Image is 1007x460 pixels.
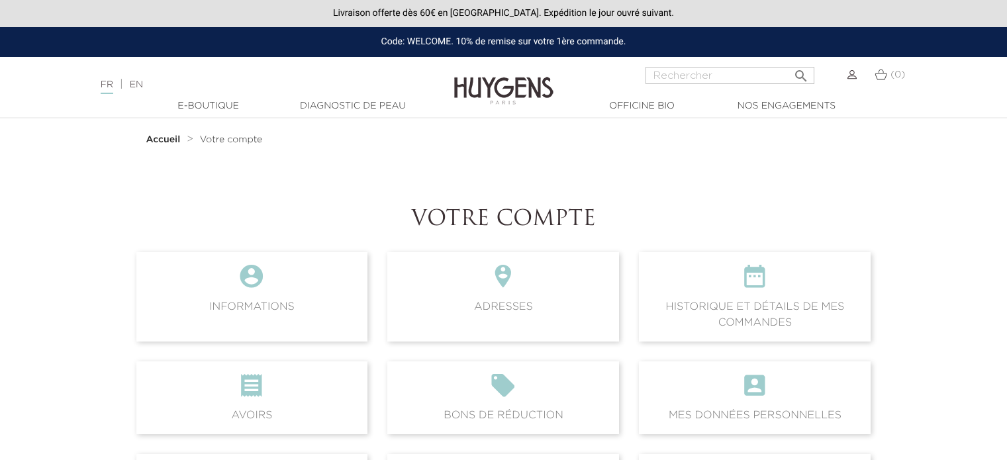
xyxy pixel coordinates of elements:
[147,263,358,299] i: 
[200,134,263,145] a: Votre compte
[629,361,881,434] a: account_boxMes données personnelles
[94,77,410,93] div: |
[639,361,871,434] span: Mes données personnelles
[136,252,368,341] span: Informations
[720,99,853,113] a: Nos engagements
[377,361,629,434] a: Bons de réduction
[576,99,708,113] a: Officine Bio
[789,63,813,81] button: 
[130,80,143,89] a: EN
[136,361,368,434] span: Avoirs
[649,263,860,299] i: 
[146,134,183,145] a: Accueil
[146,135,181,144] strong: Accueil
[377,252,629,341] a: Adresses
[287,99,419,113] a: Diagnostic de peau
[639,252,871,341] span: Historique et détails de mes commandes
[101,80,113,94] a: FR
[649,372,860,408] i: account_box
[890,70,905,79] span: (0)
[387,252,619,341] span: Adresses
[142,99,275,113] a: E-Boutique
[126,252,378,341] a: Informations
[646,67,814,84] input: Rechercher
[387,361,619,434] span: Bons de réduction
[398,372,608,408] i: 
[126,361,378,434] a: Avoirs
[629,252,881,341] a: Historique et détails de mes commandes
[398,263,608,299] i: 
[454,56,553,107] img: Huygens
[793,64,809,80] i: 
[136,207,871,232] h1: Votre compte
[200,135,263,144] span: Votre compte
[147,372,358,408] i: 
